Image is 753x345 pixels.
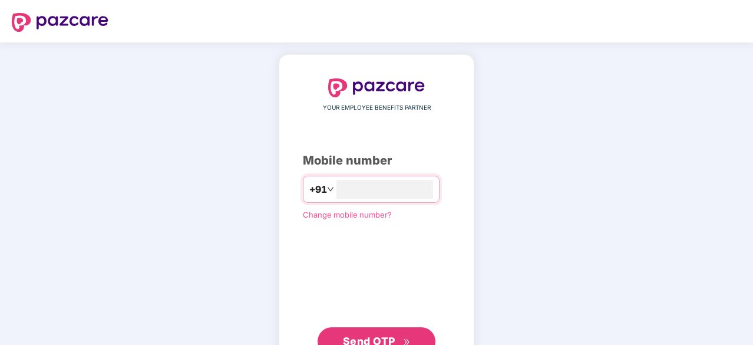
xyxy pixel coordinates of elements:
img: logo [12,13,108,32]
span: down [327,186,334,193]
div: Mobile number [303,152,450,170]
span: +91 [309,182,327,197]
span: YOUR EMPLOYEE BENEFITS PARTNER [323,103,431,113]
a: Change mobile number? [303,210,392,219]
img: logo [328,78,425,97]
